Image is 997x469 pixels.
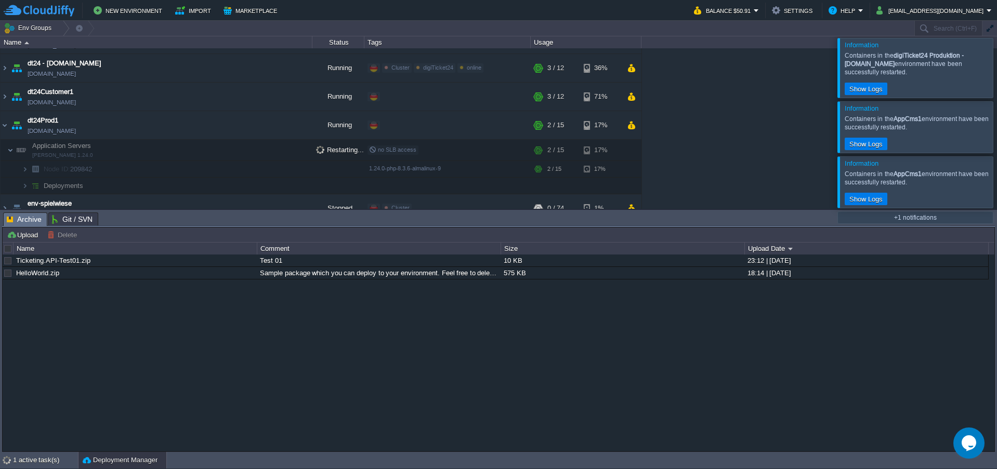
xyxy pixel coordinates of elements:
button: Settings [772,4,816,17]
div: 10 KB [501,254,744,266]
span: Cluster [391,205,410,211]
a: [DOMAIN_NAME] [28,69,76,79]
button: +1 notifications [891,213,940,222]
div: Stopped [312,194,364,222]
img: AMDAwAAAACH5BAEAAAAALAAAAAABAAEAAAICRAEAOw== [1,83,9,111]
a: HelloWorld.zip [16,269,59,277]
span: Restarting... [316,146,364,154]
button: Marketplace [224,4,280,17]
button: Show Logs [846,139,886,149]
img: AMDAwAAAACH5BAEAAAAALAAAAAABAAEAAAICRAEAOw== [1,194,9,222]
button: New Environment [94,4,165,17]
img: AMDAwAAAACH5BAEAAAAALAAAAAABAAEAAAICRAEAOw== [9,194,24,222]
button: Balance $50.91 [694,4,754,17]
div: 18:14 | [DATE] [745,267,988,279]
div: 23:12 | [DATE] [745,254,988,266]
div: 36% [584,54,618,82]
div: Comment [258,243,501,254]
a: dt24 - [DOMAIN_NAME] [28,58,101,69]
div: 71% [584,83,618,111]
span: Git / SVN [52,213,93,225]
img: AMDAwAAAACH5BAEAAAAALAAAAAABAAEAAAICRAEAOw== [1,111,9,139]
div: Running [312,111,364,139]
span: online [467,64,481,71]
div: 2 / 15 [547,161,561,177]
div: 2 / 15 [547,111,564,139]
img: CloudJiffy [4,4,74,17]
div: Test 01 [257,254,500,266]
div: Containers in the environment have been successfully restarted. [845,115,990,131]
b: AppCms1 [894,170,922,178]
b: AppCms1 [894,115,922,123]
button: Import [175,4,214,17]
button: Upload [7,230,41,239]
div: Running [312,54,364,82]
button: Help [829,4,858,17]
div: 17% [584,161,618,177]
span: digiTicket24 [423,64,453,71]
a: [DOMAIN_NAME] [28,97,76,108]
div: Name [14,243,257,254]
button: Show Logs [846,194,886,204]
button: [EMAIL_ADDRESS][DOMAIN_NAME] [876,4,987,17]
b: digiTicket24 Produktion - [DOMAIN_NAME] [845,52,964,68]
a: dt24Customer1 [28,87,73,97]
img: AMDAwAAAACH5BAEAAAAALAAAAAABAAEAAAICRAEAOw== [28,161,43,177]
img: AMDAwAAAACH5BAEAAAAALAAAAAABAAEAAAICRAEAOw== [22,178,28,194]
div: Containers in the environment have been successfully restarted. [845,170,990,186]
img: AMDAwAAAACH5BAEAAAAALAAAAAABAAEAAAICRAEAOw== [9,54,24,82]
span: Cluster [391,64,410,71]
button: Env Groups [4,21,55,35]
div: Tags [365,36,530,48]
div: 0 / 74 [547,194,564,222]
a: dt24Prod1 [28,115,58,126]
span: [PERSON_NAME] 1.24.0 [32,152,93,158]
div: Status [313,36,364,48]
span: Information [845,41,878,49]
div: 3 / 12 [547,83,564,111]
img: AMDAwAAAACH5BAEAAAAALAAAAAABAAEAAAICRAEAOw== [24,42,29,44]
div: Upload Date [745,243,988,254]
img: AMDAwAAAACH5BAEAAAAALAAAAAABAAEAAAICRAEAOw== [28,178,43,194]
a: env-spielwiese [28,198,72,209]
img: AMDAwAAAACH5BAEAAAAALAAAAAABAAEAAAICRAEAOw== [22,161,28,177]
iframe: chat widget [953,427,987,459]
div: Name [1,36,312,48]
a: Node ID:209842 [43,165,94,173]
a: Ticketing.API-Test01.zip [16,257,90,264]
img: AMDAwAAAACH5BAEAAAAALAAAAAABAAEAAAICRAEAOw== [1,54,9,82]
span: 209842 [43,165,94,173]
button: Delete [47,230,80,239]
div: 3 / 12 [547,54,564,82]
div: 1% [584,194,618,222]
a: Application Servers[PERSON_NAME] 1.24.0 [31,142,93,150]
span: 1.24.0-php-8.3.6-almalinux-9 [369,165,441,171]
div: Running [312,83,364,111]
button: Show Logs [846,84,886,93]
a: [DOMAIN_NAME] [28,126,76,136]
div: 17% [584,111,618,139]
button: Deployment Manager [83,455,158,465]
div: 575 KB [501,267,744,279]
div: 17% [584,140,618,160]
span: Node ID: [44,165,70,173]
img: AMDAwAAAACH5BAEAAAAALAAAAAABAAEAAAICRAEAOw== [14,140,29,160]
a: Deployments [43,181,85,190]
img: AMDAwAAAACH5BAEAAAAALAAAAAABAAEAAAICRAEAOw== [9,83,24,111]
span: Information [845,159,878,167]
div: 2 / 15 [547,140,564,160]
div: Containers in the environment have been successfully restarted. [845,51,990,76]
span: no SLB access [369,146,416,153]
span: Information [845,104,878,112]
img: AMDAwAAAACH5BAEAAAAALAAAAAABAAEAAAICRAEAOw== [7,140,14,160]
div: Size [502,243,744,254]
div: 1 active task(s) [13,452,78,468]
img: AMDAwAAAACH5BAEAAAAALAAAAAABAAEAAAICRAEAOw== [9,111,24,139]
span: Application Servers [31,141,93,150]
div: Sample package which you can deploy to your environment. Feel free to delete and upload a package... [257,267,500,279]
